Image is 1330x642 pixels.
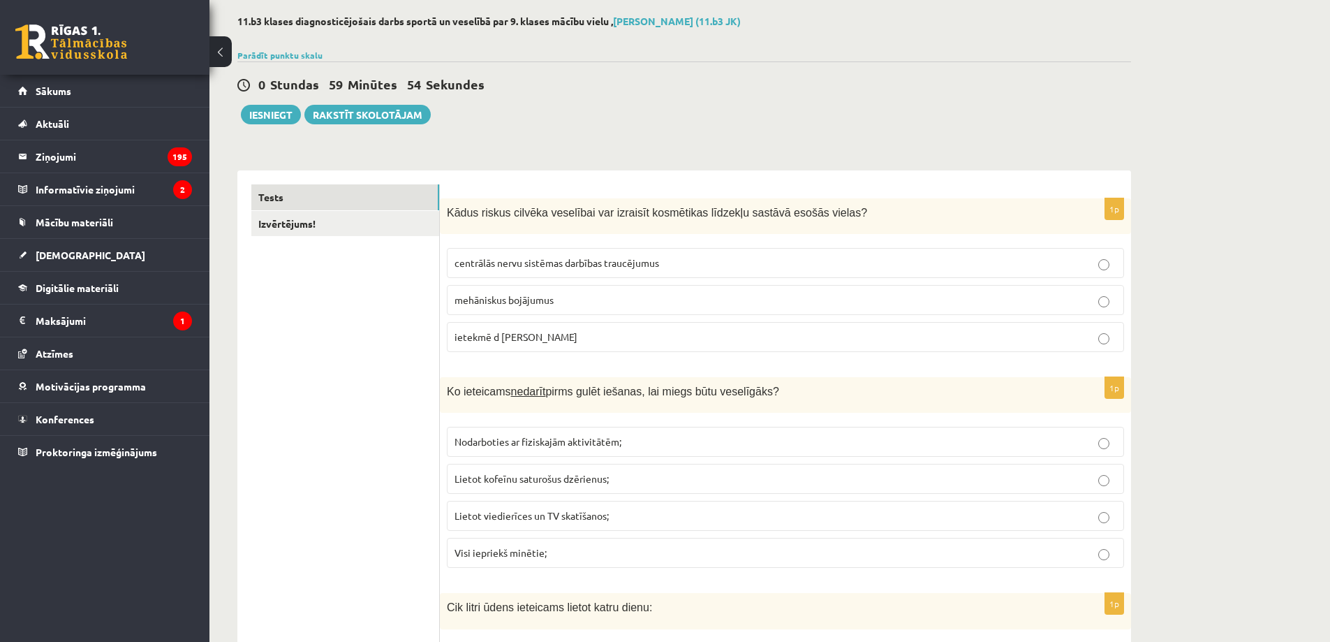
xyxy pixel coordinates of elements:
span: Lietot kofeīnu saturošus dzērienus; [455,472,609,485]
span: mehāniskus bojājumus [455,293,554,306]
span: Aktuāli [36,117,69,130]
span: Sākums [36,85,71,97]
a: Aktuāli [18,108,192,140]
span: Digitālie materiāli [36,282,119,294]
span: Sekundes [426,76,485,92]
a: Rīgas 1. Tālmācības vidusskola [15,24,127,59]
input: Lietot viedierīces un TV skatīšanos; [1098,512,1109,523]
input: mehāniskus bojājumus [1098,296,1109,307]
input: centrālās nervu sistēmas darbības traucējumus [1098,259,1109,270]
span: 59 [329,76,343,92]
a: Atzīmes [18,337,192,370]
a: Tests [251,184,439,210]
a: [PERSON_NAME] (11.b3 JK) [613,15,741,27]
button: Iesniegt [241,105,301,124]
span: Visi iepriekš minētie; [455,546,547,559]
span: Nodarboties ar fiziskajām aktivitātēm; [455,435,621,448]
span: Proktoringa izmēģinājums [36,446,157,458]
p: 1p [1104,377,1124,399]
span: Stundas [270,76,319,92]
input: Visi iepriekš minētie; [1098,549,1109,560]
span: Atzīmes [36,347,73,360]
p: 1p [1104,198,1124,220]
a: Motivācijas programma [18,370,192,402]
a: Maksājumi1 [18,305,192,337]
i: 1 [173,312,192,330]
span: 54 [407,76,421,92]
span: Konferences [36,413,94,425]
span: Cik litri ūdens ieteicams lietot katru dienu: [447,601,652,613]
span: Lietot viedierīces un TV skatīšanos; [455,509,609,522]
a: Rakstīt skolotājam [304,105,431,124]
a: Digitālie materiāli [18,272,192,304]
span: Motivācijas programma [36,380,146,393]
a: Parādīt punktu skalu [237,50,323,61]
i: 2 [173,180,192,199]
a: Izvērtējums! [251,211,439,237]
input: ietekmē d [PERSON_NAME] [1098,333,1109,344]
a: Proktoringa izmēģinājums [18,436,192,468]
span: Kādus riskus cilvēka veselībai var izraisīt kosmētikas līdzekļu sastāvā esošās vielas? [447,207,867,219]
a: Informatīvie ziņojumi2 [18,173,192,205]
input: Lietot kofeīnu saturošus dzērienus; [1098,475,1109,486]
span: ietekmē d [PERSON_NAME] [455,330,577,343]
span: [DEMOGRAPHIC_DATA] [36,249,145,261]
i: 195 [168,147,192,166]
input: Nodarboties ar fiziskajām aktivitātēm; [1098,438,1109,449]
h2: 11.b3 klases diagnosticējošais darbs sportā un veselībā par 9. klases mācību vielu , [237,15,1131,27]
u: nedarīt [511,386,546,397]
a: Mācību materiāli [18,206,192,238]
span: Mācību materiāli [36,216,113,228]
a: Sākums [18,75,192,107]
legend: Informatīvie ziņojumi [36,173,192,205]
a: Konferences [18,403,192,435]
legend: Maksājumi [36,305,192,337]
span: Minūtes [348,76,397,92]
span: 0 [258,76,265,92]
span: Ko ieteicams pirms gulēt iešanas, lai miegs būtu veselīgāks? [447,386,779,397]
legend: Ziņojumi [36,140,192,173]
a: [DEMOGRAPHIC_DATA] [18,239,192,271]
p: 1p [1104,592,1124,615]
a: Ziņojumi195 [18,140,192,173]
span: centrālās nervu sistēmas darbības traucējumus [455,256,659,269]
